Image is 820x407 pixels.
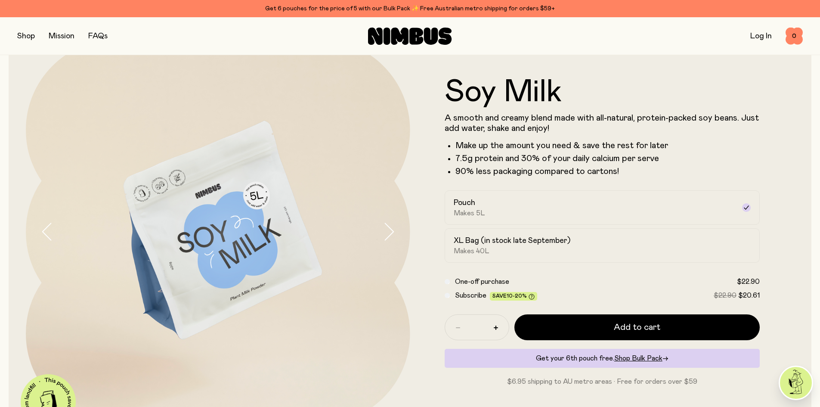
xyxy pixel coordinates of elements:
button: 0 [786,28,803,45]
a: Shop Bulk Pack→ [614,355,668,362]
span: $22.90 [714,292,736,299]
span: Makes 5L [454,209,485,217]
span: Shop Bulk Pack [614,355,662,362]
p: $6.95 shipping to AU metro areas · Free for orders over $59 [445,376,760,387]
span: Subscribe [455,292,486,299]
p: 90% less packaging compared to cartons! [455,166,760,177]
span: Save [492,293,535,300]
h1: Soy Milk [445,77,760,108]
button: Add to cart [514,314,760,340]
img: agent [780,367,812,399]
span: 10-20% [507,293,527,298]
li: Make up the amount you need & save the rest for later [455,140,760,151]
span: One-off purchase [455,278,509,285]
span: Makes 40L [454,247,489,255]
span: Add to cart [614,321,660,333]
span: $20.61 [738,292,760,299]
div: Get your 6th pouch free. [445,349,760,368]
a: Mission [49,32,74,40]
a: FAQs [88,32,108,40]
h2: Pouch [454,198,475,208]
a: Log In [750,32,772,40]
div: Get 6 pouches for the price of 5 with our Bulk Pack ✨ Free Australian metro shipping for orders $59+ [17,3,803,14]
h2: XL Bag (in stock late September) [454,236,570,246]
span: $22.90 [737,278,760,285]
p: A smooth and creamy blend made with all-natural, protein-packed soy beans. Just add water, shake ... [445,113,760,134]
li: 7.5g protein and 30% of your daily calcium per serve [455,153,760,164]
